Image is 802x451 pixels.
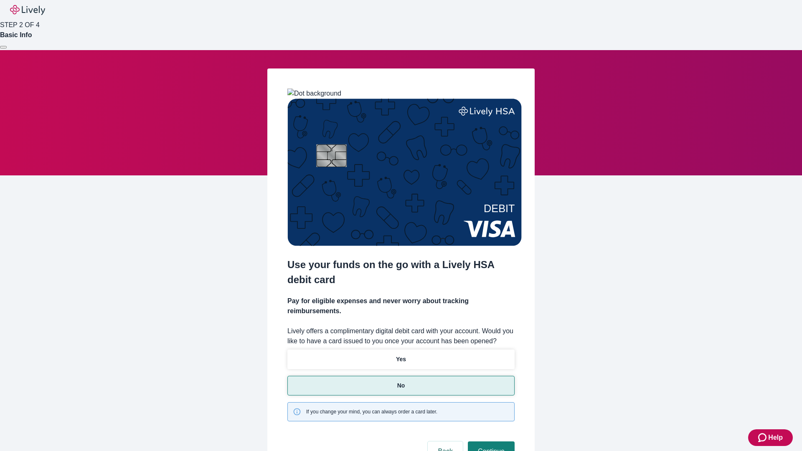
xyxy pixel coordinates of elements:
img: Dot background [287,89,341,99]
p: No [397,381,405,390]
svg: Zendesk support icon [758,433,768,443]
button: Yes [287,350,515,369]
button: No [287,376,515,395]
p: Yes [396,355,406,364]
h2: Use your funds on the go with a Lively HSA debit card [287,257,515,287]
img: Lively [10,5,45,15]
h4: Pay for eligible expenses and never worry about tracking reimbursements. [287,296,515,316]
img: Debit card [287,99,522,246]
button: Zendesk support iconHelp [748,429,793,446]
span: Help [768,433,783,443]
label: Lively offers a complimentary digital debit card with your account. Would you like to have a card... [287,326,515,346]
span: If you change your mind, you can always order a card later. [306,408,437,416]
